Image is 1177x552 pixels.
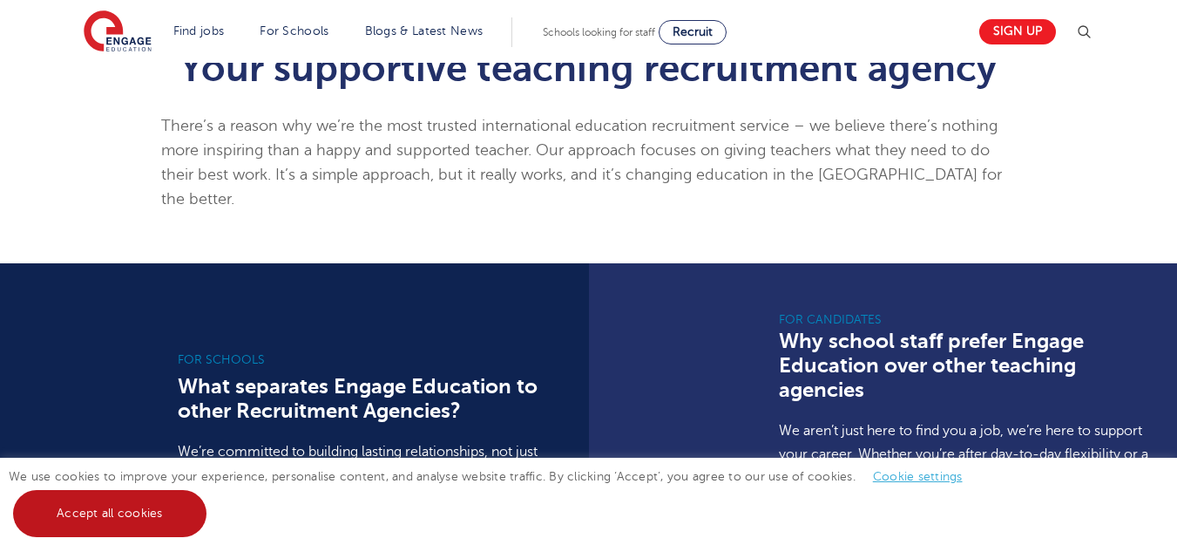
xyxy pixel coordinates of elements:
h3: What separates Engage Education to other Recruitment Agencies? [178,374,565,423]
span: Recruit [673,25,713,38]
a: Sign up [979,19,1056,44]
h1: Your supportive teaching recruitment agency [161,49,1016,87]
a: Find jobs [173,24,225,37]
span: Schools looking for staff [543,26,655,38]
span: We use cookies to improve your experience, personalise content, and analyse website traffic. By c... [9,470,980,520]
a: Accept all cookies [13,490,206,537]
a: Blogs & Latest News [365,24,484,37]
a: Recruit [659,20,727,44]
img: Engage Education [84,10,152,54]
a: Cookie settings [873,470,963,483]
h3: Why school staff prefer Engage Education over other teaching agencies [779,329,1166,402]
span: There’s a reason why we’re the most trusted international education recruitment service – we beli... [161,117,1002,208]
h6: For schools [178,351,565,369]
h6: For Candidates [779,311,1166,329]
a: For Schools [260,24,328,37]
